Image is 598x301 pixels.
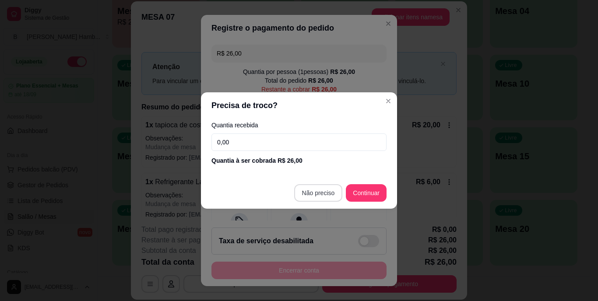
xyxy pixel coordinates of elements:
button: Close [381,94,395,108]
label: Quantia recebida [211,122,387,128]
header: Precisa de troco? [201,92,397,119]
div: Quantia à ser cobrada R$ 26,00 [211,156,387,165]
button: Continuar [346,184,387,202]
button: Não preciso [294,184,343,202]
